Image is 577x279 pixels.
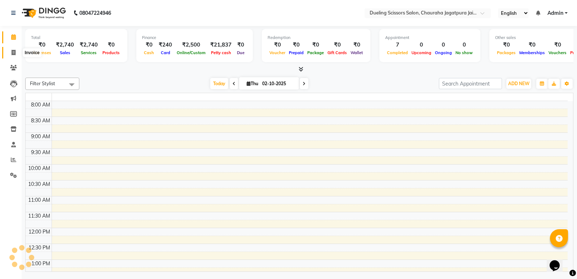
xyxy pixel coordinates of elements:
[210,78,228,89] span: Today
[454,41,475,49] div: 0
[209,50,233,55] span: Petty cash
[410,41,433,49] div: 0
[23,48,41,57] div: Invoice
[234,41,247,49] div: ₹0
[27,228,52,236] div: 12:00 PM
[547,50,568,55] span: Vouchers
[30,80,55,86] span: Filter Stylist
[385,41,410,49] div: 7
[433,41,454,49] div: 0
[305,41,326,49] div: ₹0
[142,41,156,49] div: ₹0
[410,50,433,55] span: Upcoming
[58,50,72,55] span: Sales
[495,50,517,55] span: Packages
[547,9,563,17] span: Admin
[454,50,475,55] span: No show
[517,50,547,55] span: Memberships
[268,41,287,49] div: ₹0
[27,165,52,172] div: 10:00 AM
[31,41,53,49] div: ₹0
[385,35,475,41] div: Appointment
[305,50,326,55] span: Package
[547,41,568,49] div: ₹0
[207,41,234,49] div: ₹21,837
[506,79,531,89] button: ADD NEW
[27,244,52,252] div: 12:30 PM
[101,50,122,55] span: Products
[156,41,175,49] div: ₹240
[433,50,454,55] span: Ongoing
[287,50,305,55] span: Prepaid
[349,50,365,55] span: Wallet
[268,50,287,55] span: Voucher
[439,78,502,89] input: Search Appointment
[349,41,365,49] div: ₹0
[30,149,52,156] div: 9:30 AM
[385,50,410,55] span: Completed
[27,212,52,220] div: 11:30 AM
[326,41,349,49] div: ₹0
[260,78,296,89] input: 2025-10-02
[547,250,570,272] iframe: chat widget
[159,50,172,55] span: Card
[245,81,260,86] span: Thu
[287,41,305,49] div: ₹0
[30,133,52,140] div: 9:00 AM
[268,35,365,41] div: Redemption
[142,50,156,55] span: Cash
[27,196,52,204] div: 11:00 AM
[30,101,52,109] div: 8:00 AM
[18,3,68,23] img: logo
[142,35,247,41] div: Finance
[175,50,207,55] span: Online/Custom
[79,50,98,55] span: Services
[27,180,52,188] div: 10:30 AM
[101,41,122,49] div: ₹0
[495,41,517,49] div: ₹0
[53,41,77,49] div: ₹2,740
[30,117,52,125] div: 8:30 AM
[77,41,101,49] div: ₹2,740
[508,81,529,86] span: ADD NEW
[235,50,246,55] span: Due
[175,41,207,49] div: ₹2,500
[31,35,122,41] div: Total
[326,50,349,55] span: Gift Cards
[79,3,111,23] b: 08047224946
[517,41,547,49] div: ₹0
[30,260,52,267] div: 1:00 PM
